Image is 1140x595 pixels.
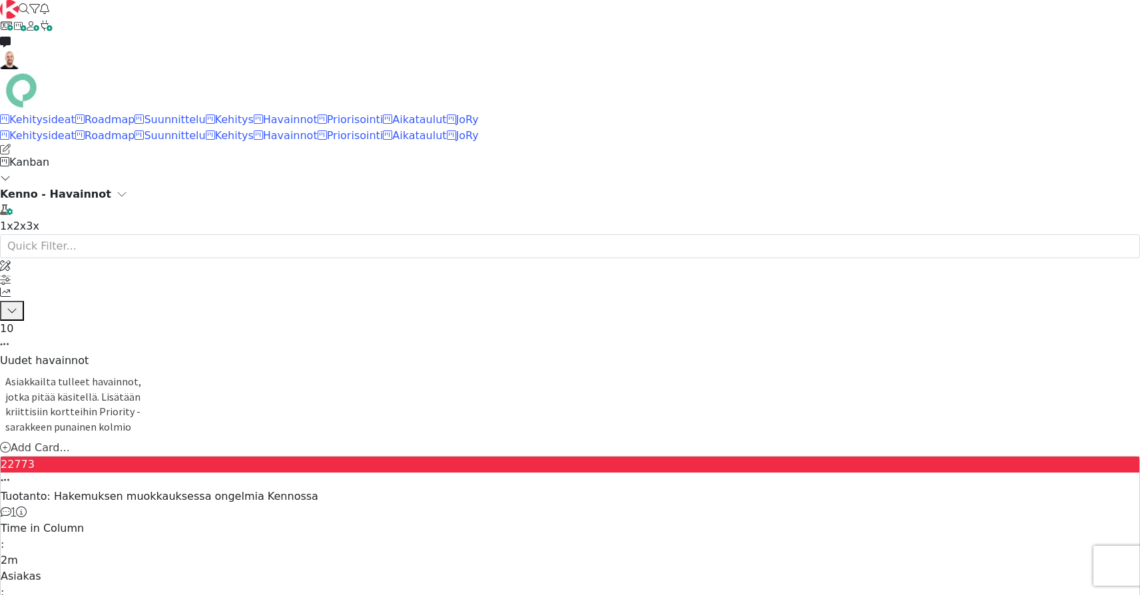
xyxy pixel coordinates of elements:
[447,113,479,126] a: JoRy
[318,113,384,126] a: Priorisointi
[1,568,1139,584] div: Asiakas
[1,520,1139,536] div: Time in Column
[200,104,400,204] iframe: UserGuiding AI Assistant
[383,113,446,126] a: Aikataulut
[1,457,1139,504] div: 22773Tuotanto: Hakemuksen muokkauksessa ongelmia Kennossa
[456,129,479,142] span: JoRy
[1,457,1139,489] div: 22773
[206,129,254,142] a: Kehitys
[144,129,205,142] span: Suunnittelu
[318,129,384,142] a: Priorisointi
[11,441,70,454] span: Add Card...
[383,129,446,142] a: Aikataulut
[392,113,446,126] span: Aikataulut
[144,113,205,126] span: Suunnittelu
[215,113,254,126] span: Kehitys
[26,220,39,232] span: 3x
[85,113,135,126] span: Roadmap
[11,506,16,517] span: 1
[75,129,135,142] a: Roadmap
[392,129,446,142] span: Aikataulut
[75,113,135,126] a: Roadmap
[327,113,384,126] span: Priorisointi
[254,113,318,126] a: Havainnot
[9,129,75,142] span: Kehitysideat
[1,489,1139,504] div: Tuotanto: Hakemuksen muokkauksessa ongelmia Kennossa
[456,113,479,126] span: JoRy
[254,129,318,142] a: Havainnot
[263,113,318,126] span: Havainnot
[1,552,1139,568] div: 2m
[263,129,318,142] span: Havainnot
[447,129,479,142] a: JoRy
[327,129,384,142] span: Priorisointi
[9,156,49,168] span: Kanban
[85,129,135,142] span: Roadmap
[135,113,205,126] a: Suunnittelu
[13,220,27,232] span: 2x
[1,457,1139,473] div: 22773
[215,129,254,142] span: Kehitys
[135,129,205,142] a: Suunnittelu
[1,538,4,550] span: :
[206,113,254,126] a: Kehitys
[5,374,165,435] p: Asiakkailta tulleet havainnot, jotka pitää käsitellä. Lisätään kriittisiin kortteihin Priority -s...
[9,113,75,126] span: Kehitysideat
